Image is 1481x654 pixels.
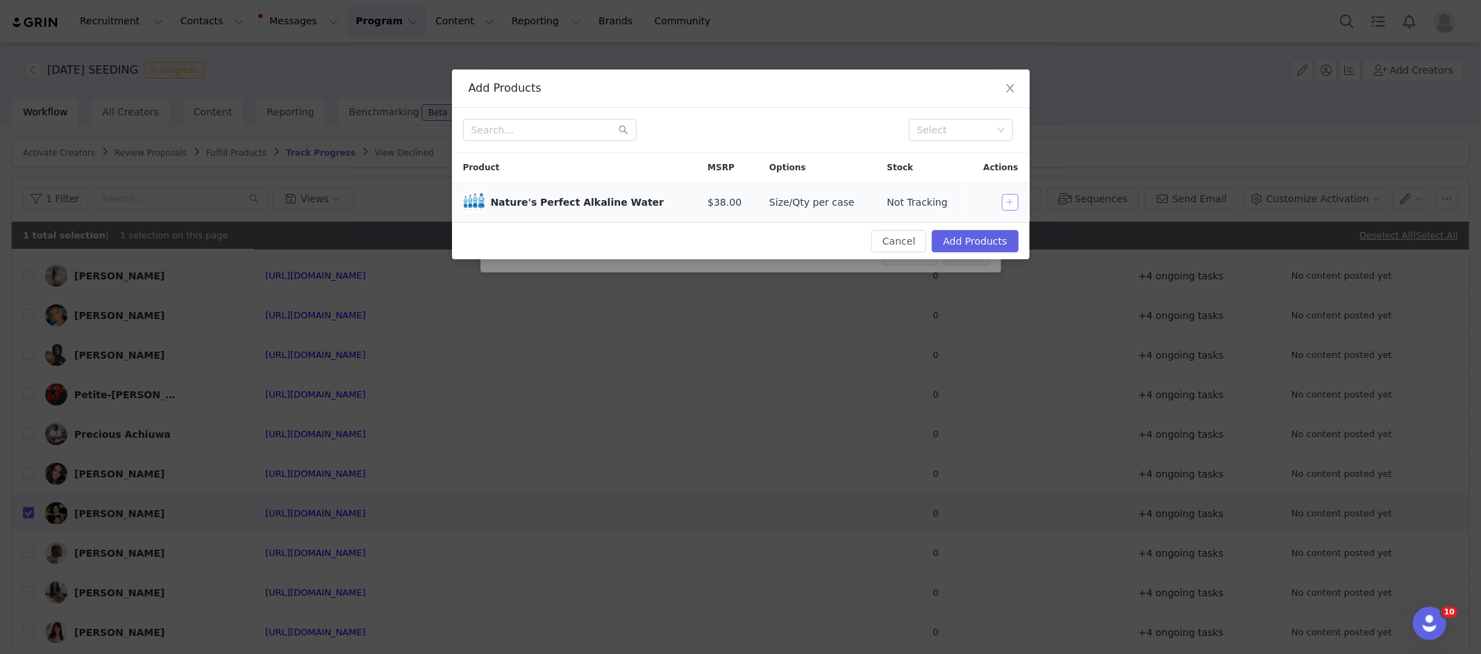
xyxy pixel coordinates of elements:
[463,191,485,213] span: Nature's Perfect Alkaline Water
[619,125,628,135] i: icon: search
[997,126,1005,136] i: icon: down
[1441,607,1457,618] span: 10
[491,195,686,210] div: Nature's Perfect Alkaline Water
[917,123,992,137] div: Select
[871,230,926,252] button: Cancel
[469,81,1013,96] div: Add Products
[463,119,637,141] input: Search...
[887,161,914,174] span: Stock
[463,161,500,174] span: Product
[769,161,806,174] span: Options
[991,70,1030,108] button: Close
[769,195,865,210] div: Size/Qty per case
[463,191,485,213] img: LineUp_3000x3000_b869309a-d98c-47a3-a410-2125e61c037e.jpg
[1005,83,1016,94] i: icon: close
[708,161,735,174] span: MSRP
[887,195,948,210] span: Not Tracking
[1413,607,1446,640] iframe: Intercom live chat
[708,195,742,210] span: $38.00
[967,153,1029,182] div: Actions
[932,230,1018,252] button: Add Products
